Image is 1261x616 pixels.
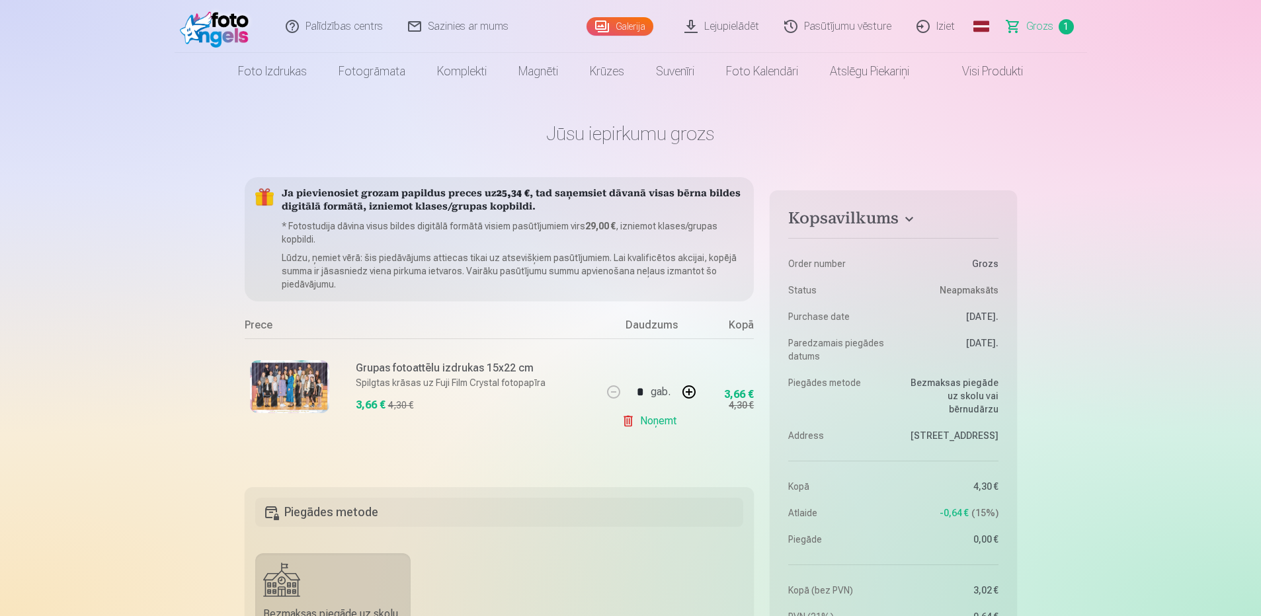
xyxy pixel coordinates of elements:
[729,399,754,412] div: 4,30 €
[282,219,744,246] p: * Fotostudija dāvina visus bildes digitālā formātā visiem pasūtījumiem virs , izniemot klases/gru...
[497,189,530,199] b: 25,34 €
[971,506,998,520] span: 15 %
[574,53,640,90] a: Krūzes
[788,257,887,270] dt: Order number
[900,429,998,442] dd: [STREET_ADDRESS]
[900,533,998,546] dd: 0,00 €
[640,53,710,90] a: Suvenīri
[282,188,744,214] h5: Ja pievienosiet grozam papildus preces uz , tad saņemsiet dāvanā visas bērna bildes digitālā form...
[788,209,998,233] button: Kopsavilkums
[1026,19,1053,34] span: Grozs
[788,533,887,546] dt: Piegāde
[900,336,998,363] dd: [DATE].
[282,251,744,291] p: Lūdzu, ņemiet vērā: šis piedāvājums attiecas tikai uz atsevišķiem pasūtījumiem. Lai kvalificētos ...
[503,53,574,90] a: Magnēti
[421,53,503,90] a: Komplekti
[245,317,602,338] div: Prece
[356,376,594,389] p: Spilgtas krāsas uz Fuji Film Crystal fotopapīra
[710,53,814,90] a: Foto kalendāri
[788,506,887,520] dt: Atlaide
[940,506,969,520] span: -0,64 €
[585,221,616,231] b: 29,00 €
[388,399,413,412] div: 4,30 €
[180,5,256,48] img: /fa1
[323,53,421,90] a: Fotogrāmata
[788,376,887,416] dt: Piegādes metode
[925,53,1039,90] a: Visi produkti
[701,317,754,338] div: Kopā
[900,310,998,323] dd: [DATE].
[788,429,887,442] dt: Address
[622,408,682,434] a: Noņemt
[1059,19,1074,34] span: 1
[788,336,887,363] dt: Paredzamais piegādes datums
[940,284,998,297] span: Neapmaksāts
[356,397,386,413] div: 3,66 €
[602,317,701,338] div: Daudzums
[900,376,998,416] dd: Bezmaksas piegāde uz skolu vai bērnudārzu
[814,53,925,90] a: Atslēgu piekariņi
[356,360,594,376] h6: Grupas fotoattēlu izdrukas 15x22 cm
[222,53,323,90] a: Foto izdrukas
[900,480,998,493] dd: 4,30 €
[788,310,887,323] dt: Purchase date
[900,257,998,270] dd: Grozs
[788,284,887,297] dt: Status
[788,584,887,597] dt: Kopā (bez PVN)
[245,122,1017,145] h1: Jūsu iepirkumu grozs
[724,391,754,399] div: 3,66 €
[255,498,744,527] h5: Piegādes metode
[788,480,887,493] dt: Kopā
[900,584,998,597] dd: 3,02 €
[651,376,671,408] div: gab.
[587,17,653,36] a: Galerija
